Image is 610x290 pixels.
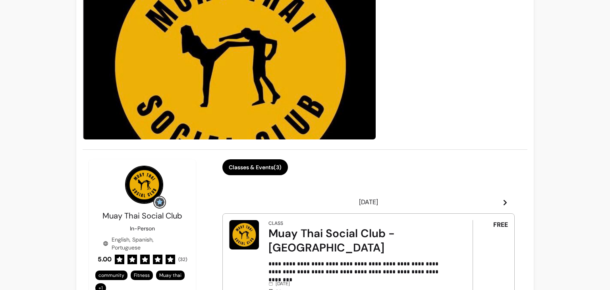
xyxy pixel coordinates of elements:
span: ( 32 ) [178,256,187,263]
div: Class [268,220,283,226]
button: Classes & Events(3) [222,159,288,175]
span: Muay thai [159,272,181,278]
span: Muay Thai Social Club [102,211,182,221]
p: In-Person [130,224,155,232]
span: Fitness [134,272,150,278]
img: Provider image [125,166,163,204]
div: Muay Thai Social Club - [GEOGRAPHIC_DATA] [268,226,450,255]
img: Grow [155,197,164,207]
span: 5.00 [98,255,112,264]
img: Muay Thai Social Club - Leeds [229,220,259,249]
span: FREE [493,220,508,230]
span: community [98,272,124,278]
header: [DATE] [222,194,515,210]
div: English, Spanish, Portuguese [103,236,182,251]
